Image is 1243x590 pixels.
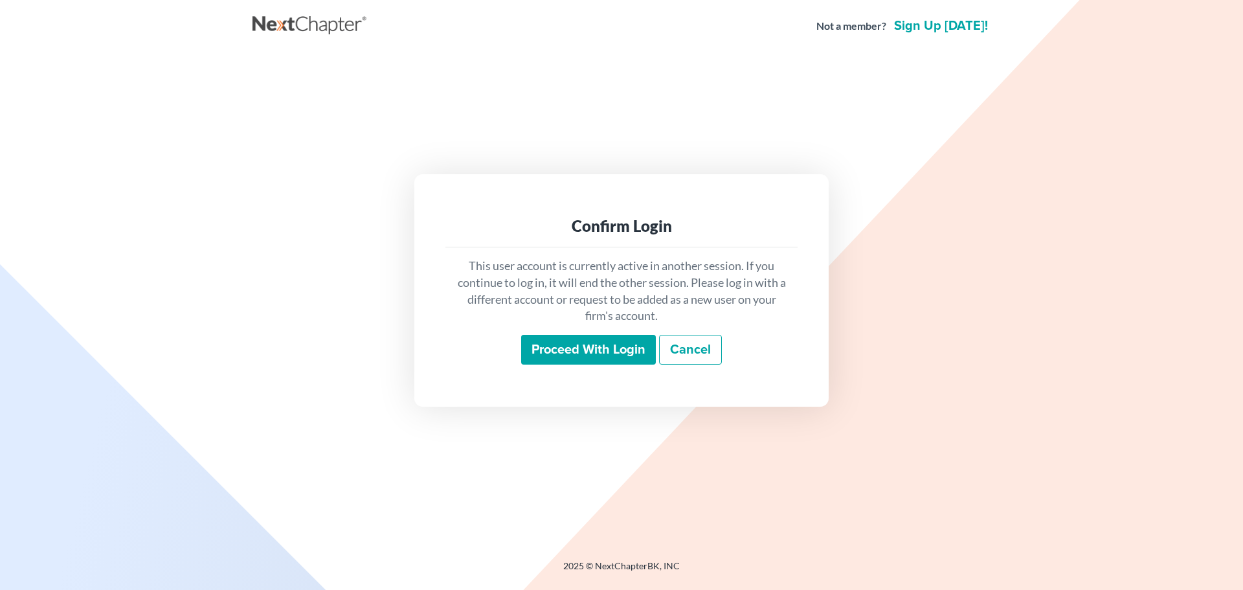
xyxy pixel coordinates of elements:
[456,216,787,236] div: Confirm Login
[891,19,991,32] a: Sign up [DATE]!
[816,19,886,34] strong: Not a member?
[521,335,656,365] input: Proceed with login
[659,335,722,365] a: Cancel
[456,258,787,324] p: This user account is currently active in another session. If you continue to log in, it will end ...
[252,560,991,583] div: 2025 © NextChapterBK, INC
